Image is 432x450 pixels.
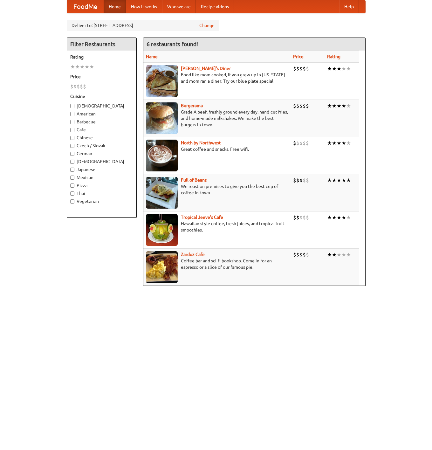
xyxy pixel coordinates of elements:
[181,215,223,220] a: Tropical Jeeve's Cafe
[70,183,74,188] input: Pizza
[162,0,196,13] a: Who we are
[70,104,74,108] input: [DEMOGRAPHIC_DATA]
[341,177,346,184] li: ★
[337,214,341,221] li: ★
[70,103,133,109] label: [DEMOGRAPHIC_DATA]
[146,214,178,246] img: jeeves.jpg
[89,63,94,70] li: ★
[299,140,303,147] li: $
[70,198,133,204] label: Vegetarian
[306,177,309,184] li: $
[293,65,296,72] li: $
[296,214,299,221] li: $
[73,83,77,90] li: $
[293,102,296,109] li: $
[70,135,133,141] label: Chinese
[146,102,178,134] img: burgerama.jpg
[346,102,351,109] li: ★
[77,83,80,90] li: $
[70,54,133,60] h5: Rating
[306,251,309,258] li: $
[346,214,351,221] li: ★
[83,83,86,90] li: $
[332,177,337,184] li: ★
[181,140,221,145] a: North by Northwest
[296,251,299,258] li: $
[70,174,133,181] label: Mexican
[299,251,303,258] li: $
[70,142,133,149] label: Czech / Slovak
[75,63,80,70] li: ★
[70,160,74,164] input: [DEMOGRAPHIC_DATA]
[332,214,337,221] li: ★
[196,0,234,13] a: Recipe videos
[146,140,178,171] img: north.jpg
[296,65,299,72] li: $
[303,251,306,258] li: $
[327,65,332,72] li: ★
[293,140,296,147] li: $
[70,144,74,148] input: Czech / Slovak
[70,136,74,140] input: Chinese
[293,251,296,258] li: $
[70,191,74,196] input: Thai
[146,72,288,84] p: Food like mom cooked, if you grew up in [US_STATE] and mom ran a diner. Try our blue plate special!
[303,140,306,147] li: $
[303,177,306,184] li: $
[293,54,304,59] a: Price
[67,38,136,51] h4: Filter Restaurants
[332,102,337,109] li: ★
[299,214,303,221] li: $
[327,54,340,59] a: Rating
[70,150,133,157] label: German
[181,177,207,183] a: Full of Beans
[346,65,351,72] li: ★
[146,177,178,209] img: beans.jpg
[341,251,346,258] li: ★
[146,54,158,59] a: Name
[337,140,341,147] li: ★
[181,103,203,108] a: Burgerama
[70,190,133,197] label: Thai
[70,152,74,156] input: German
[303,214,306,221] li: $
[146,146,288,152] p: Great coffee and snacks. Free wifi.
[70,199,74,204] input: Vegetarian
[341,214,346,221] li: ★
[299,65,303,72] li: $
[85,63,89,70] li: ★
[327,102,332,109] li: ★
[293,214,296,221] li: $
[70,127,133,133] label: Cafe
[70,168,74,172] input: Japanese
[181,66,231,71] a: [PERSON_NAME]'s Diner
[70,83,73,90] li: $
[332,251,337,258] li: ★
[346,140,351,147] li: ★
[341,140,346,147] li: ★
[181,252,205,257] a: Zardoz Cafe
[337,65,341,72] li: ★
[337,102,341,109] li: ★
[146,183,288,196] p: We roast on premises to give you the best cup of coffee in town.
[346,251,351,258] li: ★
[80,83,83,90] li: $
[296,140,299,147] li: $
[146,65,178,97] img: sallys.jpg
[346,177,351,184] li: ★
[70,166,133,173] label: Japanese
[146,258,288,270] p: Coffee bar and sci-fi bookshop. Come in for an espresso or a slice of our famous pie.
[104,0,126,13] a: Home
[339,0,359,13] a: Help
[70,128,74,132] input: Cafe
[70,112,74,116] input: American
[67,20,219,31] div: Deliver to: [STREET_ADDRESS]
[147,41,198,47] ng-pluralize: 6 restaurants found!
[70,111,133,117] label: American
[146,251,178,283] img: zardoz.jpg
